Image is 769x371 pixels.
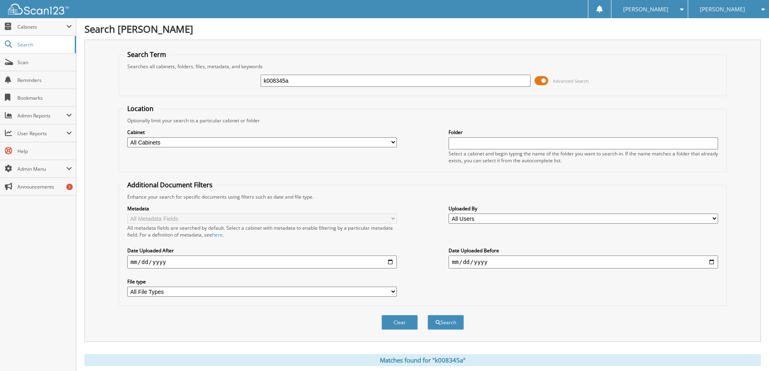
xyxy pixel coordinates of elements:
[127,256,397,268] input: start
[449,150,718,164] div: Select a cabinet and begin typing the name of the folder you want to search in. If the name match...
[212,231,223,238] a: here
[127,205,397,212] label: Metadata
[123,117,723,124] div: Optionally limit your search to a particular cabinet or folder
[381,315,418,330] button: Clear
[700,7,745,12] span: [PERSON_NAME]
[17,148,72,155] span: Help
[123,50,170,59] legend: Search Term
[123,63,723,70] div: Searches all cabinets, folders, files, metadata, and keywords
[553,78,589,84] span: Advanced Search
[17,41,71,48] span: Search
[8,4,69,15] img: scan123-logo-white.svg
[449,247,718,254] label: Date Uploaded Before
[123,193,723,200] div: Enhance your search for specific documents using filters such as date and file type.
[127,224,397,238] div: All metadata fields are searched by default. Select a cabinet with metadata to enable filtering b...
[449,129,718,136] label: Folder
[17,112,66,119] span: Admin Reports
[17,183,72,190] span: Announcements
[127,129,397,136] label: Cabinet
[17,77,72,84] span: Reminders
[127,247,397,254] label: Date Uploaded After
[449,205,718,212] label: Uploaded By
[123,180,217,189] legend: Additional Document Filters
[127,278,397,285] label: File type
[123,104,158,113] legend: Location
[428,315,464,330] button: Search
[623,7,668,12] span: [PERSON_NAME]
[84,22,761,36] h1: Search [PERSON_NAME]
[17,166,66,172] span: Admin Menu
[66,184,73,190] div: 1
[449,256,718,268] input: end
[17,130,66,137] span: User Reports
[17,23,66,30] span: Cabinets
[17,59,72,66] span: Scan
[17,94,72,101] span: Bookmarks
[84,354,761,366] div: Matches found for "k008345a"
